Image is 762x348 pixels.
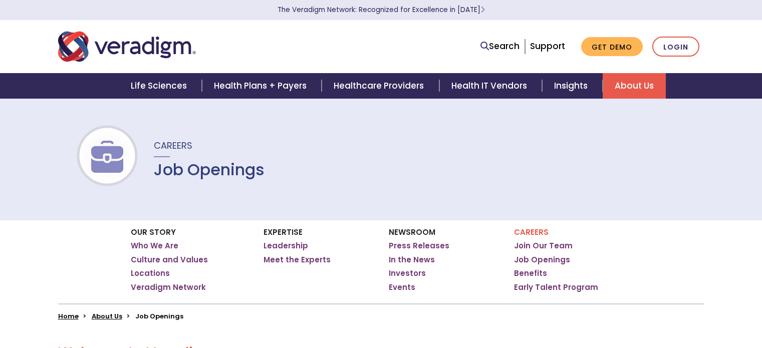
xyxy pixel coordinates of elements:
a: Locations [131,268,170,278]
a: Who We Are [131,241,178,251]
a: Culture and Values [131,255,208,265]
span: Careers [154,139,192,152]
a: Search [480,40,520,53]
a: Get Demo [581,37,643,57]
a: Early Talent Program [514,282,598,292]
a: Join Our Team [514,241,573,251]
h1: Job Openings [154,160,265,179]
span: Learn More [480,5,485,15]
a: About Us [92,311,122,321]
a: Healthcare Providers [322,73,439,99]
a: Veradigm Network [131,282,206,292]
a: Health Plans + Payers [202,73,322,99]
a: Press Releases [389,241,449,251]
a: Life Sciences [119,73,202,99]
a: Insights [542,73,603,99]
a: Job Openings [514,255,570,265]
a: Support [530,40,565,52]
a: Health IT Vendors [439,73,542,99]
a: Events [389,282,415,292]
a: Login [652,37,699,57]
a: About Us [603,73,666,99]
a: In the News [389,255,435,265]
a: Leadership [264,241,308,251]
img: Veradigm logo [58,30,196,63]
a: Home [58,311,79,321]
a: Investors [389,268,426,278]
a: The Veradigm Network: Recognized for Excellence in [DATE]Learn More [278,5,485,15]
a: Meet the Experts [264,255,331,265]
a: Benefits [514,268,547,278]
